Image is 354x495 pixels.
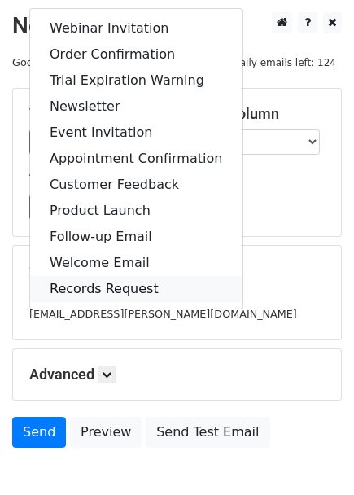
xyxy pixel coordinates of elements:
a: Send [12,417,66,448]
a: Appointment Confirmation [30,146,242,172]
a: Welcome Email [30,250,242,276]
a: Product Launch [30,198,242,224]
small: [EMAIL_ADDRESS][PERSON_NAME][DOMAIN_NAME] [29,308,297,320]
h5: Email column [190,105,326,123]
h5: Advanced [29,366,325,383]
a: Send Test Email [146,417,269,448]
a: Customer Feedback [30,172,242,198]
h2: New Campaign [12,12,342,40]
a: Trial Expiration Warning [30,68,242,94]
a: Follow-up Email [30,224,242,250]
a: Daily emails left: 124 [226,56,342,68]
span: Daily emails left: 124 [226,54,342,72]
a: Newsletter [30,94,242,120]
a: Order Confirmation [30,42,242,68]
a: Webinar Invitation [30,15,242,42]
iframe: Chat Widget [273,417,354,495]
a: Preview [70,417,142,448]
a: Event Invitation [30,120,242,146]
a: Records Request [30,276,242,302]
small: Google Sheet: [12,56,142,68]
